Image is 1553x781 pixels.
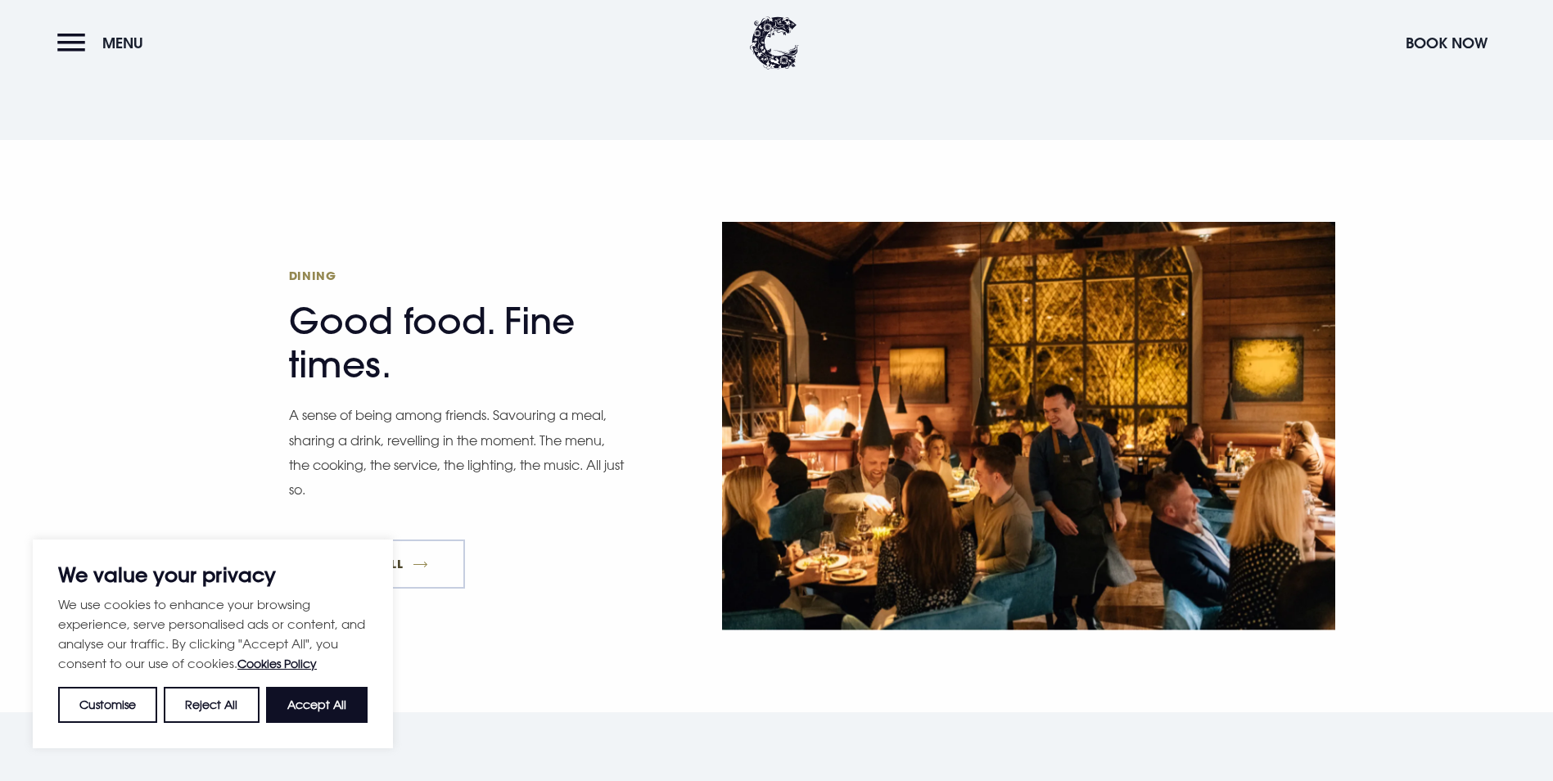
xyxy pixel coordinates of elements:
p: We use cookies to enhance your browsing experience, serve personalised ads or content, and analys... [58,594,368,674]
a: Cookies Policy [237,657,317,670]
button: Menu [57,25,151,61]
h2: Good food. Fine times. [289,268,608,386]
button: Customise [58,687,157,723]
button: Accept All [266,687,368,723]
img: Hotel Northern Ireland [722,222,1335,630]
span: Dining [289,268,608,283]
div: We value your privacy [33,539,393,748]
p: We value your privacy [58,565,368,585]
span: Menu [102,34,143,52]
img: Clandeboye Lodge [750,16,799,70]
button: Book Now [1397,25,1496,61]
p: A sense of being among friends. Savouring a meal, sharing a drink, revelling in the moment. The m... [289,403,625,503]
button: Reject All [164,687,259,723]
